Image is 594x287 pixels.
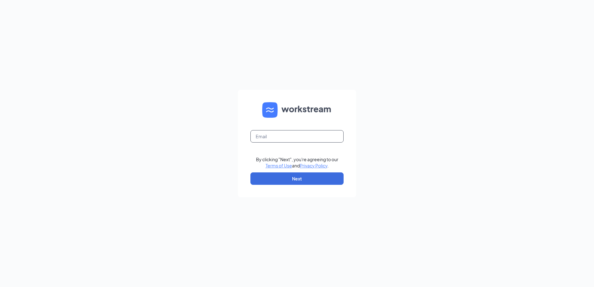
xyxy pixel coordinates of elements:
[262,102,332,118] img: WS logo and Workstream text
[266,163,292,168] a: Terms of Use
[256,156,338,169] div: By clicking "Next", you're agreeing to our and .
[300,163,327,168] a: Privacy Policy
[250,172,344,185] button: Next
[250,130,344,143] input: Email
